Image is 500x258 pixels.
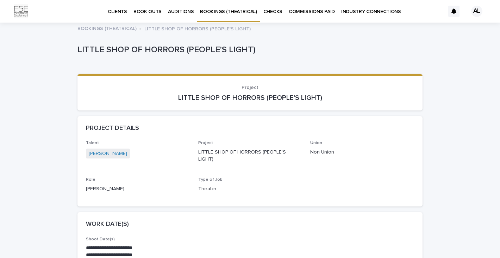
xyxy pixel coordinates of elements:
[14,4,28,18] img: Km9EesSdRbS9ajqhBzyo
[471,6,482,17] div: AL
[89,150,127,157] a: [PERSON_NAME]
[198,149,302,163] p: LITTLE SHOP OF HORRORS (PEOPLE'S LIGHT)
[86,141,99,145] span: Talent
[242,85,258,90] span: Project
[86,185,190,193] p: [PERSON_NAME]
[310,141,322,145] span: Union
[144,24,251,32] p: LITTLE SHOP OF HORRORS (PEOPLE'S LIGHT)
[198,141,213,145] span: Project
[86,178,95,182] span: Role
[86,125,139,132] h2: PROJECT DETAILS
[86,221,129,228] h2: WORK DATE(S)
[86,237,115,241] span: Shoot Date(s)
[77,24,137,32] a: BOOKINGS (THEATRICAL)
[310,149,414,156] p: Non Union
[198,178,223,182] span: Type of Job
[77,45,420,55] p: LITTLE SHOP OF HORRORS (PEOPLE'S LIGHT)
[198,185,302,193] p: Theater
[86,94,414,102] p: LITTLE SHOP OF HORRORS (PEOPLE'S LIGHT)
